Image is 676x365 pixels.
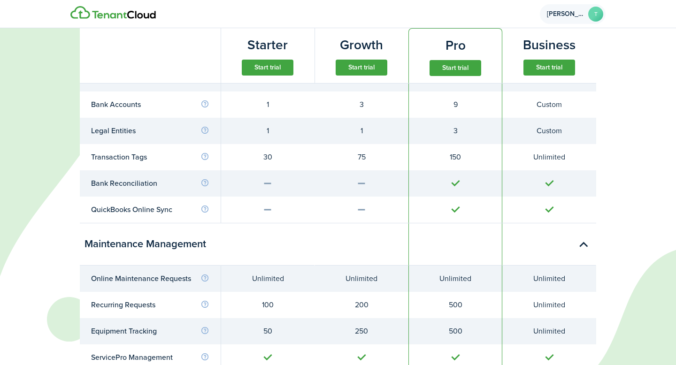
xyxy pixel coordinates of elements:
[70,6,156,19] img: Logo
[91,204,209,215] div: QuickBooks Online Sync
[91,152,209,163] div: Transaction Tags
[242,60,293,76] button: Start trial
[523,60,575,76] button: Start trial
[91,352,209,363] div: ServicePro Management
[326,273,397,284] div: Unlimited
[326,326,397,337] div: 250
[514,99,585,110] div: Custom
[80,223,221,266] div: Maintenance Management
[232,152,303,163] div: 30
[326,299,397,311] div: 200
[446,36,466,55] subscription-pricing-card-title: Pro
[91,273,209,284] div: Online Maintenance Requests
[326,125,397,137] div: 1
[91,99,209,110] div: Bank Accounts
[523,35,576,55] subscription-pricing-card-title: Business
[326,99,397,110] div: 3
[547,11,584,17] span: Tiffany
[514,273,585,284] div: Unlimited
[232,125,303,137] div: 1
[420,273,491,284] div: Unlimited
[232,299,303,311] div: 100
[91,125,209,137] div: Legal Entities
[514,326,585,337] div: Unlimited
[430,60,481,76] button: Start trial
[232,273,303,284] div: Unlimited
[588,7,603,22] avatar-text: T
[420,299,491,311] div: 500
[247,35,288,55] subscription-pricing-card-title: Starter
[420,152,491,163] div: 150
[91,326,209,337] div: Equipment Tracking
[232,99,303,110] div: 1
[232,326,303,337] div: 50
[573,234,594,255] button: Toggle accordion
[514,299,585,311] div: Unlimited
[91,299,209,311] div: Recurring Requests
[514,152,585,163] div: Unlimited
[420,125,491,137] div: 3
[420,326,491,337] div: 500
[420,99,491,110] div: 9
[340,35,383,55] subscription-pricing-card-title: Growth
[91,178,209,189] div: Bank Reconciliation
[326,152,397,163] div: 75
[540,4,606,24] button: Open menu
[336,60,387,76] button: Start trial
[514,125,585,137] div: Custom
